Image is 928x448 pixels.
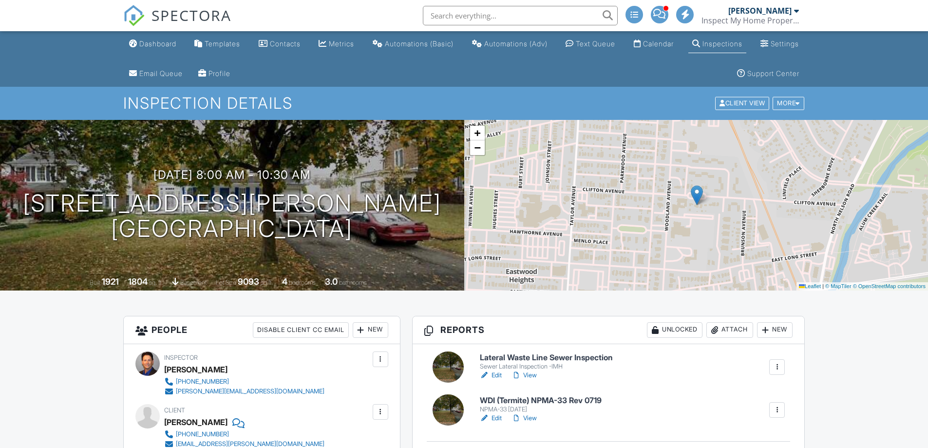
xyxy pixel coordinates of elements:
[773,97,804,110] div: More
[706,322,753,338] div: Attach
[747,69,799,78] div: Support Center
[164,354,198,361] span: Inspector
[715,97,769,110] div: Client View
[757,322,793,338] div: New
[270,39,301,48] div: Contacts
[125,35,180,53] a: Dashboard
[647,322,702,338] div: Unlocked
[124,316,400,344] h3: People
[164,362,227,377] div: [PERSON_NAME]
[701,16,799,25] div: Inspect My Home Property Inspections
[125,65,187,83] a: Email Queue
[261,279,273,286] span: sq.ft.
[771,39,799,48] div: Settings
[825,283,852,289] a: © MapTiler
[329,39,354,48] div: Metrics
[289,279,316,286] span: bedrooms
[484,39,548,48] div: Automations (Adv)
[413,316,805,344] h3: Reports
[474,127,480,139] span: +
[562,35,619,53] a: Text Queue
[733,65,803,83] a: Support Center
[853,283,926,289] a: © OpenStreetMap contributors
[630,35,678,53] a: Calendar
[216,279,236,286] span: Lot Size
[511,413,537,423] a: View
[190,35,244,53] a: Templates
[90,279,100,286] span: Built
[102,276,119,287] div: 1921
[353,322,388,338] div: New
[480,363,613,370] div: Sewer Lateral Inspection -IMH
[164,377,324,387] a: [PHONE_NUMBER]
[164,407,185,414] span: Client
[176,440,324,448] div: [EMAIL_ADDRESS][PERSON_NAME][DOMAIN_NAME]
[799,283,821,289] a: Leaflet
[164,387,324,396] a: [PERSON_NAME][EMAIL_ADDRESS][DOMAIN_NAME]
[139,39,176,48] div: Dashboard
[480,353,613,370] a: Lateral Waste Line Sewer Inspection Sewer Lateral Inspection -IMH
[149,279,163,286] span: sq. ft.
[728,6,792,16] div: [PERSON_NAME]
[153,168,311,181] h3: [DATE] 8:00 am - 10:30 am
[152,5,231,25] span: SPECTORA
[480,413,502,423] a: Edit
[164,429,370,439] a: [PHONE_NUMBER]
[385,39,454,48] div: Automations (Basic)
[369,35,457,53] a: Automations (Basic)
[691,185,703,205] img: Marker
[643,39,674,48] div: Calendar
[480,406,602,413] div: NPMA-33 [DATE]
[757,35,803,53] a: Settings
[325,276,338,287] div: 3.0
[470,126,485,140] a: Zoom in
[180,279,207,286] span: basement
[480,396,602,413] a: WDI (Termite) NPMA-33 Rev 0719 NPMA-33 [DATE]
[164,415,227,429] div: [PERSON_NAME]
[23,191,441,242] h1: [STREET_ADDRESS][PERSON_NAME] [GEOGRAPHIC_DATA]
[176,378,229,386] div: [PHONE_NUMBER]
[123,5,145,26] img: The Best Home Inspection Software - Spectora
[194,65,234,83] a: Company Profile
[238,276,259,287] div: 9093
[511,370,537,380] a: View
[702,39,742,48] div: Inspections
[688,35,746,53] a: Inspections
[255,35,304,53] a: Contacts
[480,353,613,362] h6: Lateral Waste Line Sewer Inspection
[822,283,824,289] span: |
[205,39,240,48] div: Templates
[282,276,287,287] div: 4
[474,141,480,154] span: −
[139,69,183,78] div: Email Queue
[480,396,602,405] h6: WDI (Termite) NPMA-33 Rev 0719
[714,99,772,106] a: Client View
[339,279,367,286] span: bathrooms
[423,6,618,25] input: Search everything...
[480,370,502,380] a: Edit
[128,276,148,287] div: 1804
[470,140,485,155] a: Zoom out
[123,13,231,34] a: SPECTORA
[123,95,805,112] h1: Inspection Details
[208,69,230,78] div: Profile
[576,39,615,48] div: Text Queue
[253,322,349,338] div: Disable Client CC Email
[315,35,358,53] a: Metrics
[468,35,551,53] a: Automations (Advanced)
[176,388,324,395] div: [PERSON_NAME][EMAIL_ADDRESS][DOMAIN_NAME]
[176,430,229,438] div: [PHONE_NUMBER]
